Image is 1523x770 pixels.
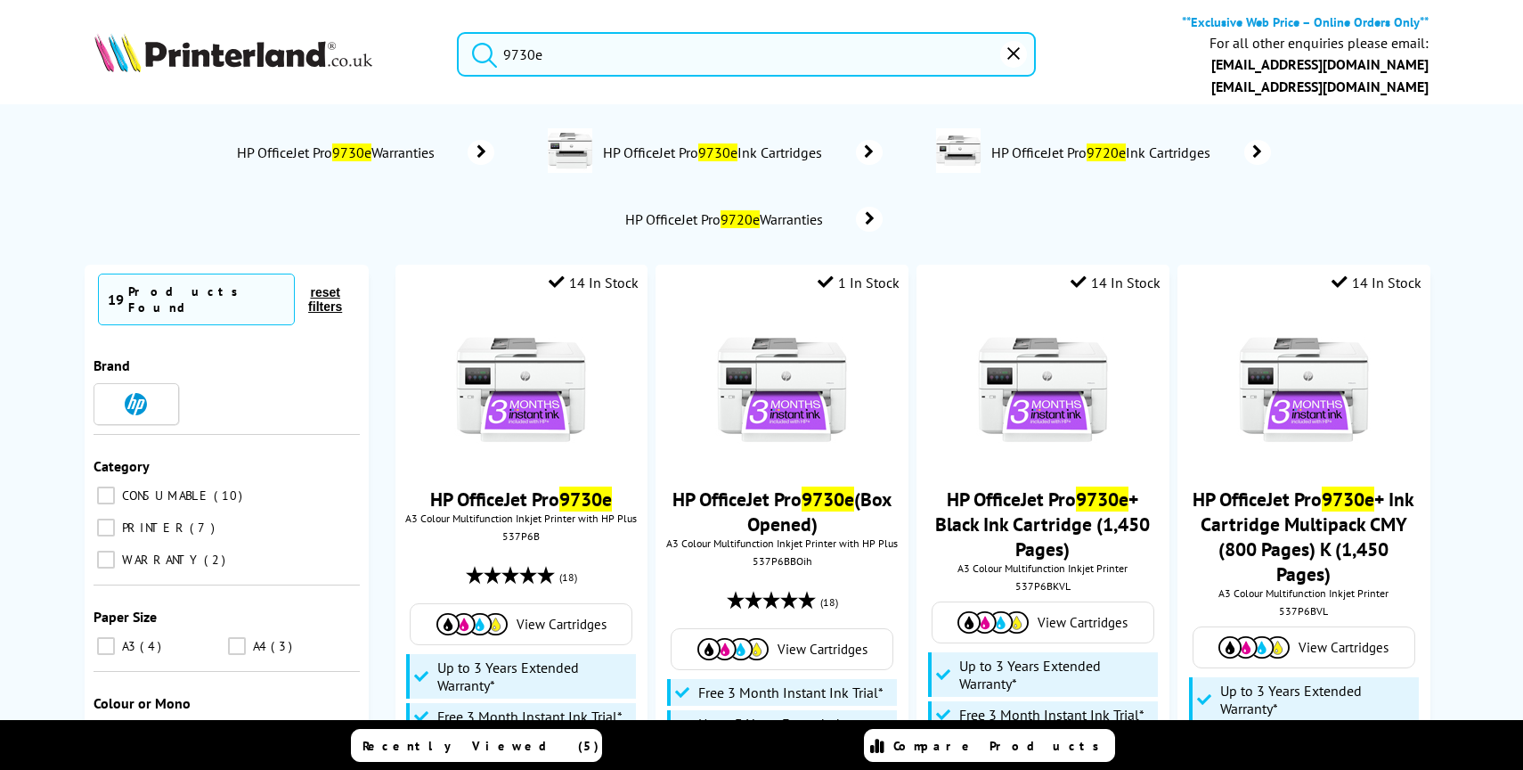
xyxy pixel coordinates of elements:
[94,608,157,626] span: Paper Size
[1202,636,1405,659] a: View Cartridges
[457,32,1036,77] input: Search prod
[437,708,623,725] span: Free 3 Month Instant Ink Trial*
[721,210,760,228] mark: 9720e
[698,684,884,701] span: Free 3 Month Instant Ink Trial*
[1186,586,1421,600] span: A3 Colour Multifunction Inkjet Printer
[976,323,1110,456] img: hp-officejet-pro-9730e-front-new-small.jpg
[94,457,150,475] span: Category
[941,611,1144,634] a: View Cartridges
[1332,274,1421,291] div: 14 In Stock
[669,554,894,568] div: 537P6BBOih
[128,283,285,315] div: Products Found
[419,613,623,635] a: View Cartridges
[548,128,592,173] img: 537P6B%E2%80%8B-deptimage.jpg
[601,128,883,176] a: HP OfficeJet Pro9730eInk Cartridges
[94,33,372,72] img: Printerland Logo
[271,638,297,654] span: 3
[118,638,138,654] span: A3
[228,637,246,655] input: A4 3
[959,706,1144,724] span: Free 3 Month Instant Ink Trial*
[118,487,212,504] span: CONSUMABLE
[1209,35,1429,52] div: For all other enquiries please email:
[930,579,1155,593] div: 537P6BKVL
[118,552,202,568] span: WARRANTY
[1299,639,1389,656] span: View Cartridges
[990,143,1218,161] span: HP OfficeJet Pro Ink Cartridges
[697,638,769,660] img: Cartridges
[549,274,639,291] div: 14 In Stock
[778,641,867,658] span: View Cartridges
[698,143,737,161] mark: 9730e
[430,487,612,512] a: HP OfficeJet Pro9730e
[214,487,247,504] span: 10
[190,520,219,536] span: 7
[108,291,124,308] span: 19
[140,638,166,654] span: 4
[990,128,1271,176] a: HP OfficeJet Pro9720eInk Cartridges
[248,638,269,654] span: A4
[1211,55,1429,73] a: [EMAIL_ADDRESS][DOMAIN_NAME]
[957,611,1029,634] img: Cartridges
[1218,636,1290,659] img: Cartridges
[94,356,130,374] span: Brand
[436,613,508,635] img: Cartridges
[1237,323,1371,456] img: hp-officejet-pro-9730e-front-new-small.jpg
[1193,487,1414,586] a: HP OfficeJet Pro9730e+ Ink Cartridge Multipack CMY (800 Pages) K (1,450 Pages)
[559,487,612,512] mark: 9730e
[893,738,1109,754] span: Compare Products
[204,552,230,568] span: 2
[125,393,147,415] img: HP
[97,519,115,537] input: PRINTER 7
[409,529,634,543] div: 537P6B
[936,128,981,173] img: 53N95B-deptimage.jpg
[864,729,1115,762] a: Compare Products
[664,537,899,550] span: A3 Colour Multifunction Inkjet Printer with HP Plus
[802,487,854,512] mark: 9730e
[1182,13,1429,30] b: **Exclusive Web Price – Online Orders Only**
[1220,682,1414,717] span: Up to 3 Years Extended Warranty*
[234,143,441,161] span: HP OfficeJet Pro Warranties
[623,210,829,228] span: HP OfficeJet Pro Warranties
[1322,487,1374,512] mark: 9730e
[97,487,115,504] input: CONSUMABLE 10
[601,143,829,161] span: HP OfficeJet Pro Ink Cartridges
[97,637,115,655] input: A3 4
[351,729,602,762] a: Recently Viewed (5)
[715,323,849,456] img: hp-officejet-pro-9730e-front-new-small.jpg
[1038,614,1128,631] span: View Cartridges
[559,561,577,594] span: (18)
[437,659,631,694] span: Up to 3 Years Extended Warranty*
[925,561,1160,575] span: A3 Colour Multifunction Inkjet Printer
[97,551,115,569] input: WARRANTY 2
[680,638,884,660] a: View Cartridges
[517,616,607,633] span: View Cartridges
[404,512,639,525] span: A3 Colour Multifunction Inkjet Printer with HP Plus
[94,33,435,76] a: Printerland Logo
[454,323,588,456] img: hp-officejet-pro-9730e-front-new-small.jpg
[698,715,892,750] span: Up to 3 Years Extended Warranty*
[959,657,1153,692] span: Up to 3 Years Extended Warranty*
[1076,487,1128,512] mark: 9730e
[935,487,1150,561] a: HP OfficeJet Pro9730e+ Black Ink Cartridge (1,450 Pages)
[820,586,838,619] span: (18)
[818,274,900,291] div: 1 In Stock
[1191,604,1416,618] div: 537P6BVL
[234,140,494,165] a: HP OfficeJet Pro9730eWarranties
[332,143,371,161] mark: 9730e
[94,694,191,712] span: Colour or Mono
[1211,78,1429,95] a: [EMAIL_ADDRESS][DOMAIN_NAME]
[362,738,599,754] span: Recently Viewed (5)
[118,520,188,536] span: PRINTER
[295,284,355,315] button: reset filters
[1071,274,1161,291] div: 14 In Stock
[1087,143,1126,161] mark: 9720e
[672,487,892,537] a: HP OfficeJet Pro9730e(Box Opened)
[623,207,883,232] a: HP OfficeJet Pro9720eWarranties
